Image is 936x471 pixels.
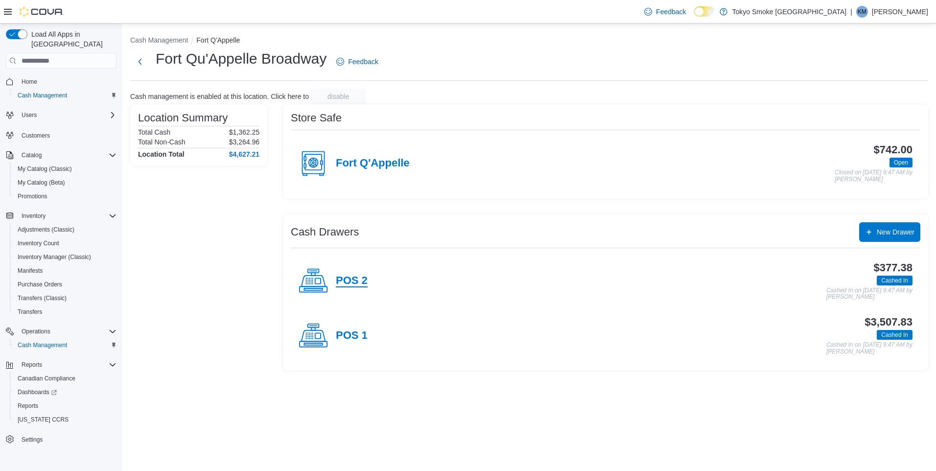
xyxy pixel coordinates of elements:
[18,341,67,349] span: Cash Management
[138,112,228,124] h3: Location Summary
[18,149,46,161] button: Catalog
[14,373,117,384] span: Canadian Compliance
[14,265,117,277] span: Manifests
[2,128,120,142] button: Customers
[877,330,913,340] span: Cashed In
[18,92,67,99] span: Cash Management
[22,328,50,335] span: Operations
[18,192,47,200] span: Promotions
[2,108,120,122] button: Users
[22,436,43,444] span: Settings
[18,281,62,288] span: Purchase Orders
[18,109,117,121] span: Users
[14,190,117,202] span: Promotions
[18,433,117,446] span: Settings
[14,163,117,175] span: My Catalog (Classic)
[291,112,342,124] h3: Store Safe
[18,76,41,88] a: Home
[889,158,913,167] span: Open
[14,177,69,188] a: My Catalog (Beta)
[826,342,913,355] p: Cashed In on [DATE] 9:47 AM by [PERSON_NAME]
[332,52,382,71] a: Feedback
[826,287,913,301] p: Cashed In on [DATE] 9:47 AM by [PERSON_NAME]
[18,416,69,424] span: [US_STATE] CCRS
[881,276,908,285] span: Cashed In
[138,138,186,146] h6: Total Non-Cash
[18,294,67,302] span: Transfers (Classic)
[18,253,91,261] span: Inventory Manager (Classic)
[14,237,117,249] span: Inventory Count
[10,264,120,278] button: Manifests
[138,128,170,136] h6: Total Cash
[14,251,95,263] a: Inventory Manager (Classic)
[10,223,120,236] button: Adjustments (Classic)
[229,128,259,136] p: $1,362.25
[14,306,46,318] a: Transfers
[14,292,117,304] span: Transfers (Classic)
[18,109,41,121] button: Users
[865,316,913,328] h3: $3,507.83
[835,169,913,183] p: Closed on [DATE] 9:47 AM by [PERSON_NAME]
[14,306,117,318] span: Transfers
[14,373,79,384] a: Canadian Compliance
[130,35,928,47] nav: An example of EuiBreadcrumbs
[656,7,686,17] span: Feedback
[10,189,120,203] button: Promotions
[18,149,117,161] span: Catalog
[2,74,120,89] button: Home
[18,226,74,234] span: Adjustments (Classic)
[18,239,59,247] span: Inventory Count
[130,36,188,44] button: Cash Management
[18,359,117,371] span: Reports
[18,326,117,337] span: Operations
[694,6,715,17] input: Dark Mode
[14,386,61,398] a: Dashboards
[14,190,51,202] a: Promotions
[874,144,913,156] h3: $742.00
[22,212,46,220] span: Inventory
[14,251,117,263] span: Inventory Manager (Classic)
[894,158,908,167] span: Open
[156,49,327,69] h1: Fort Qu'Appelle Broadway
[10,413,120,426] button: [US_STATE] CCRS
[18,326,54,337] button: Operations
[858,6,866,18] span: KM
[872,6,928,18] p: [PERSON_NAME]
[14,400,117,412] span: Reports
[14,339,117,351] span: Cash Management
[18,179,65,187] span: My Catalog (Beta)
[336,330,368,342] h4: POS 1
[22,132,50,140] span: Customers
[14,279,66,290] a: Purchase Orders
[10,176,120,189] button: My Catalog (Beta)
[20,7,64,17] img: Cova
[10,372,120,385] button: Canadian Compliance
[14,400,42,412] a: Reports
[130,93,309,100] p: Cash management is enabled at this location. Click here to
[328,92,349,101] span: disable
[14,90,117,101] span: Cash Management
[336,157,410,170] h4: Fort Q'Appelle
[10,338,120,352] button: Cash Management
[732,6,847,18] p: Tokyo Smoke [GEOGRAPHIC_DATA]
[18,359,46,371] button: Reports
[874,262,913,274] h3: $377.38
[18,402,38,410] span: Reports
[2,148,120,162] button: Catalog
[10,291,120,305] button: Transfers (Classic)
[18,129,117,141] span: Customers
[18,75,117,88] span: Home
[2,209,120,223] button: Inventory
[10,162,120,176] button: My Catalog (Classic)
[10,250,120,264] button: Inventory Manager (Classic)
[22,151,42,159] span: Catalog
[14,292,70,304] a: Transfers (Classic)
[336,275,368,287] h4: POS 2
[22,361,42,369] span: Reports
[18,375,75,382] span: Canadian Compliance
[850,6,852,18] p: |
[877,276,913,285] span: Cashed In
[10,89,120,102] button: Cash Management
[640,2,690,22] a: Feedback
[291,226,359,238] h3: Cash Drawers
